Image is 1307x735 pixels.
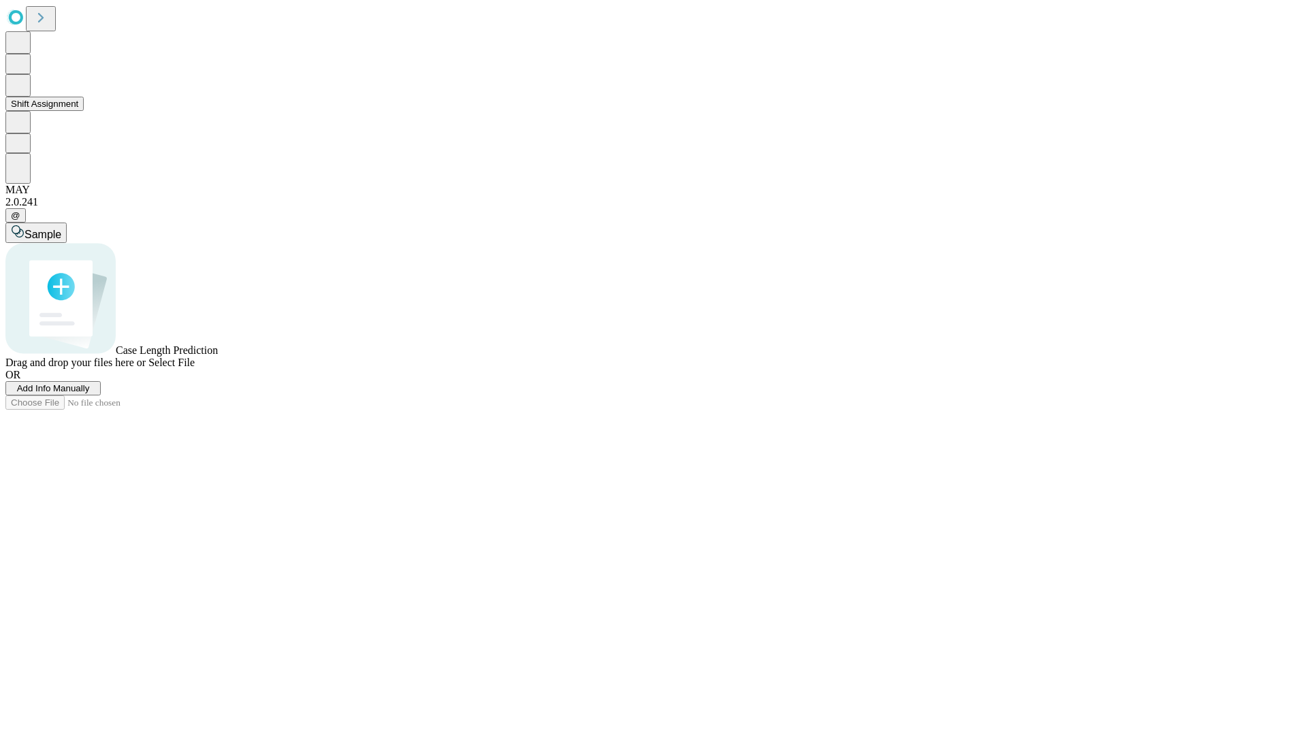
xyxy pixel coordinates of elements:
[5,184,1302,196] div: MAY
[116,344,218,356] span: Case Length Prediction
[25,229,61,240] span: Sample
[148,357,195,368] span: Select File
[17,383,90,393] span: Add Info Manually
[5,208,26,223] button: @
[5,196,1302,208] div: 2.0.241
[5,369,20,380] span: OR
[5,357,146,368] span: Drag and drop your files here or
[5,381,101,395] button: Add Info Manually
[5,97,84,111] button: Shift Assignment
[11,210,20,220] span: @
[5,223,67,243] button: Sample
